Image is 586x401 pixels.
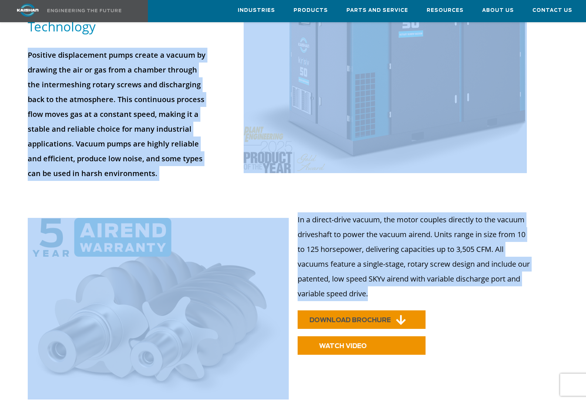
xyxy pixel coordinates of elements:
[482,0,514,20] a: About Us
[294,6,328,15] span: Products
[298,336,426,355] a: WATCH VIDEO
[427,6,464,15] span: Resources
[47,9,121,12] img: Engineering the future
[238,0,275,20] a: Industries
[238,6,275,15] span: Industries
[319,343,367,349] span: WATCH VIDEO
[346,6,408,15] span: Parts and Service
[294,0,328,20] a: Products
[482,6,514,15] span: About Us
[28,48,209,181] p: Positive displacement pumps create a vacuum by drawing the air or gas from a chamber through the ...
[532,6,572,15] span: Contact Us
[298,212,533,301] p: In a direct-drive vacuum, the motor couples directly to the vacuum driveshaft to power the vacuum...
[298,310,426,329] a: DOWNLOAD BROCHURE
[309,317,391,323] span: DOWNLOAD BROCHURE
[427,0,464,20] a: Resources
[532,0,572,20] a: Contact Us
[28,218,289,400] img: warranty
[346,0,408,20] a: Parts and Service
